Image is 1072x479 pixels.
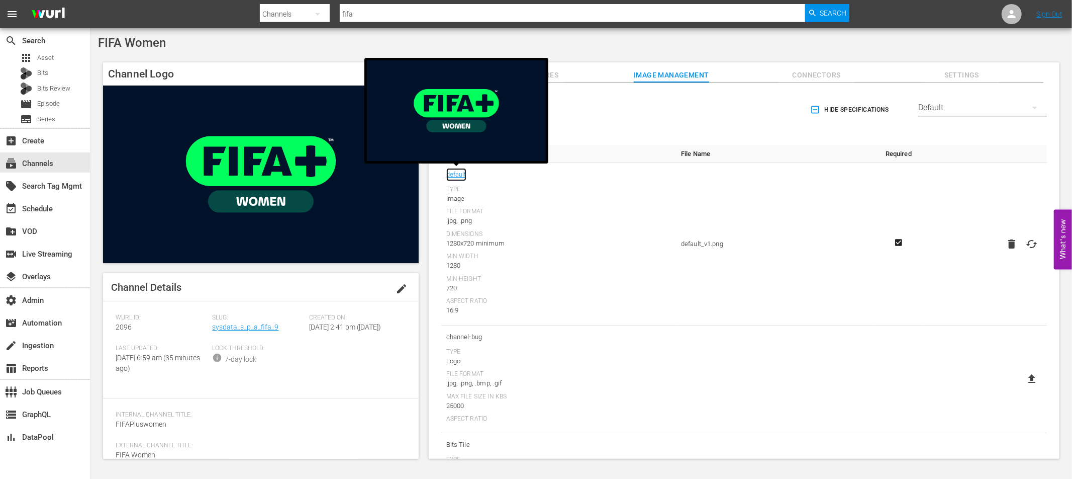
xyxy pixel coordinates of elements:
a: Sign Out [1036,10,1062,18]
span: FIFA Women [98,36,166,50]
span: Job Queues [5,386,17,398]
div: Type [446,456,671,464]
div: Min Width [446,253,671,261]
span: Search [820,4,847,22]
div: Aspect Ratio [446,415,671,423]
div: Aspect Ratio [446,297,671,305]
div: .jpg, .png, .bmp, .gif [446,378,671,388]
div: Type [446,186,671,194]
span: Series [37,114,55,124]
th: Asset Title [441,145,676,163]
span: Slug: [213,314,305,322]
span: Search Tag Mgmt [5,180,17,192]
span: Create [5,135,17,147]
a: default [446,168,466,181]
div: 720 [446,283,671,293]
span: Admin [5,294,17,306]
span: Overlays [5,271,17,283]
span: edit [396,283,408,295]
h4: Channel Logo [103,62,419,86]
div: 1280 [446,261,671,271]
svg: Required [893,238,905,247]
div: .jpg, .png [446,216,671,226]
span: [DATE] 2:41 pm ([DATE]) [309,323,381,331]
a: sysdata_s_p_a_fifa_9 [213,323,279,331]
img: FIFA Women [103,86,419,263]
span: Bits Tile [446,438,671,451]
span: Schedule [5,203,17,215]
span: Image Management [634,69,709,82]
span: Search [5,35,17,47]
div: Bits Review [20,83,32,95]
span: DataPool [5,431,17,443]
span: Hide Specifications [812,105,889,115]
th: Required [874,145,923,163]
span: Live Streaming [5,248,17,260]
span: FIFA Women [116,451,155,459]
span: VOD [5,225,17,237]
span: Channel Details [111,281,181,293]
span: Series [20,113,32,125]
span: Asset [37,53,54,63]
span: Last Updated: [116,345,208,353]
img: ans4CAIJ8jUAAAAAAAAAAAAAAAAAAAAAAAAgQb4GAAAAAAAAAAAAAAAAAAAAAAAAJMjXAAAAAAAAAAAAAAAAAAAAAAAAgAT5G... [24,3,72,26]
span: Settings [924,69,1000,82]
div: Bits [20,67,32,79]
th: File Name [676,145,874,163]
button: Search [805,4,849,22]
span: External Channel Title: [116,442,401,450]
span: Asset [20,52,32,64]
div: Logo [446,356,671,366]
span: menu [6,8,18,20]
span: info [213,353,223,363]
span: Episode [37,99,60,109]
span: Wurl ID: [116,314,208,322]
span: channel-bug [446,331,671,344]
span: 2096 [116,323,132,331]
td: default_v1.png [676,163,874,326]
div: Dimensions [446,230,671,238]
button: Hide Specifications [808,96,893,124]
span: Internal Channel Title: [116,411,401,419]
div: 16:9 [446,305,671,315]
div: 1280x720 minimum [446,238,671,249]
div: File Format [446,208,671,216]
span: [DATE] 6:59 am (35 minutes ago) [116,354,200,372]
div: Type [446,348,671,356]
div: File Format [446,370,671,378]
div: 25000 [446,401,671,411]
span: Connectors [779,69,854,82]
span: FIFAPluswomen [116,420,166,428]
div: Max File Size In Kbs [446,393,671,401]
div: Default [918,94,1047,122]
span: Automation [5,317,17,329]
span: Bits [37,68,48,78]
span: Channels [5,157,17,170]
span: Lock Threshold: [213,345,305,353]
span: Episode [20,98,32,110]
button: edit [389,277,414,301]
span: GraphQL [5,409,17,421]
span: Ingestion [5,340,17,352]
button: Open Feedback Widget [1054,210,1072,270]
div: Min Height [446,275,671,283]
span: Bits Review [37,84,70,94]
span: Reports [5,362,17,374]
div: 7-day lock [225,354,257,365]
span: Created On: [309,314,401,322]
div: Image [446,194,671,204]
